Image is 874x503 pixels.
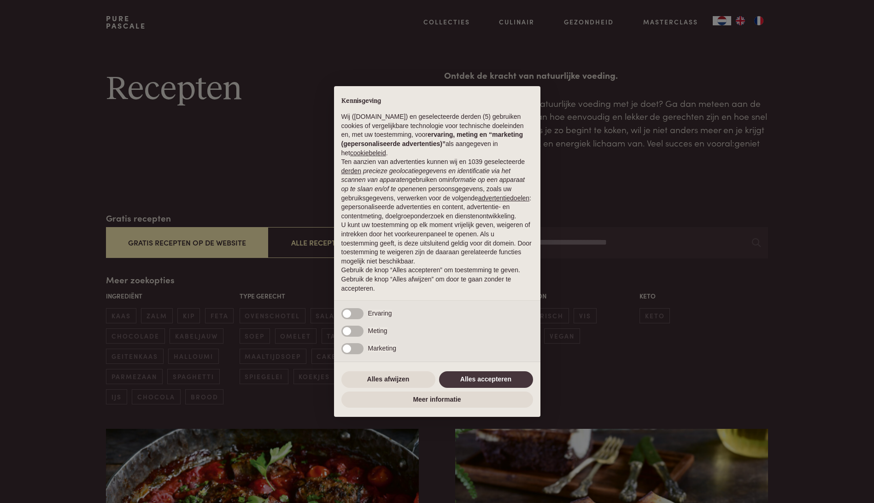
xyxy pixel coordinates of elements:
[341,221,533,266] p: U kunt uw toestemming op elk moment vrijelijk geven, weigeren of intrekken door het voorkeurenpan...
[439,371,533,388] button: Alles accepteren
[341,97,533,105] h2: Kennisgeving
[368,310,392,317] span: Ervaring
[341,167,362,176] button: derden
[478,194,529,203] button: advertentiedoelen
[341,112,533,158] p: Wij ([DOMAIN_NAME]) en geselecteerde derden (5) gebruiken cookies of vergelijkbare technologie vo...
[341,158,533,221] p: Ten aanzien van advertenties kunnen wij en 1039 geselecteerde gebruiken om en persoonsgegevens, z...
[368,345,396,352] span: Marketing
[341,392,533,408] button: Meer informatie
[341,371,435,388] button: Alles afwijzen
[341,266,533,293] p: Gebruik de knop “Alles accepteren” om toestemming te geven. Gebruik de knop “Alles afwijzen” om d...
[368,327,387,334] span: Meting
[341,176,525,193] em: informatie op een apparaat op te slaan en/of te openen
[341,167,510,184] em: precieze geolocatiegegevens en identificatie via het scannen van apparaten
[350,149,386,157] a: cookiebeleid
[341,131,523,147] strong: ervaring, meting en “marketing (gepersonaliseerde advertenties)”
